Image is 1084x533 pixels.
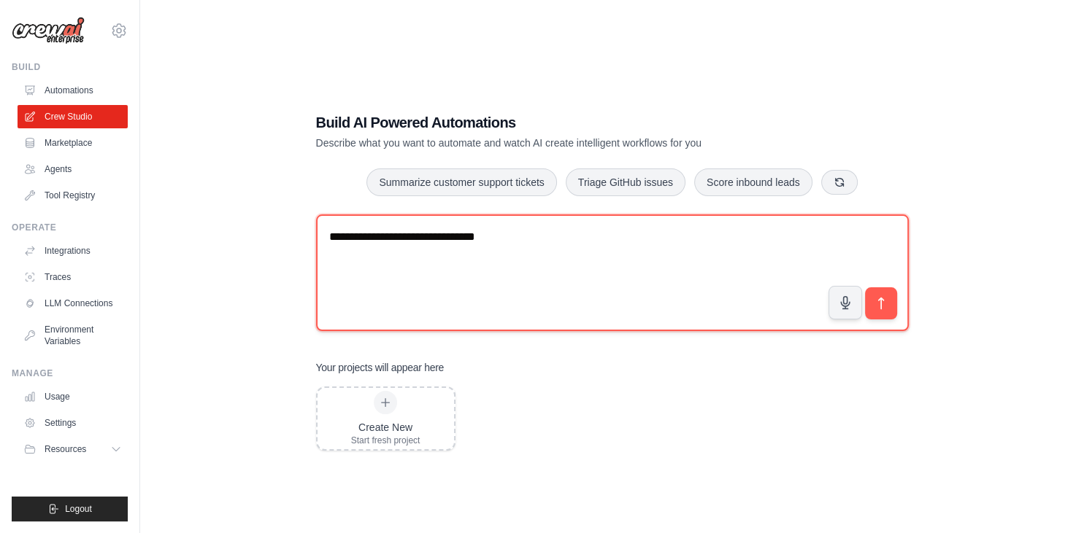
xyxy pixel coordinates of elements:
a: Marketplace [18,131,128,155]
div: Start fresh project [351,435,420,446]
button: Click to speak your automation idea [829,286,862,319]
a: Agents [18,157,128,181]
a: Environment Variables [18,318,128,353]
button: Logout [12,497,128,521]
span: Logout [65,503,92,515]
div: Operate [12,222,128,233]
a: Integrations [18,239,128,262]
button: Resources [18,437,128,461]
a: Automations [18,79,128,102]
a: Settings [18,411,128,435]
div: Build [12,61,128,73]
a: Tool Registry [18,184,128,207]
span: Resources [45,443,86,455]
button: Triage GitHub issues [566,168,685,196]
p: Describe what you want to automate and watch AI create intelligent workflows for you [316,136,807,150]
a: LLM Connections [18,292,128,315]
img: Logo [12,17,85,44]
a: Crew Studio [18,105,128,128]
a: Usage [18,385,128,408]
h1: Build AI Powered Automations [316,112,807,133]
button: Summarize customer support tickets [366,168,556,196]
button: Get new suggestions [821,170,858,195]
button: Score inbound leads [694,168,812,196]
iframe: Chat Widget [1011,463,1084,533]
h3: Your projects will appear here [316,360,445,375]
div: Manage [12,367,128,379]
div: Create New [351,420,420,435]
a: Traces [18,265,128,289]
